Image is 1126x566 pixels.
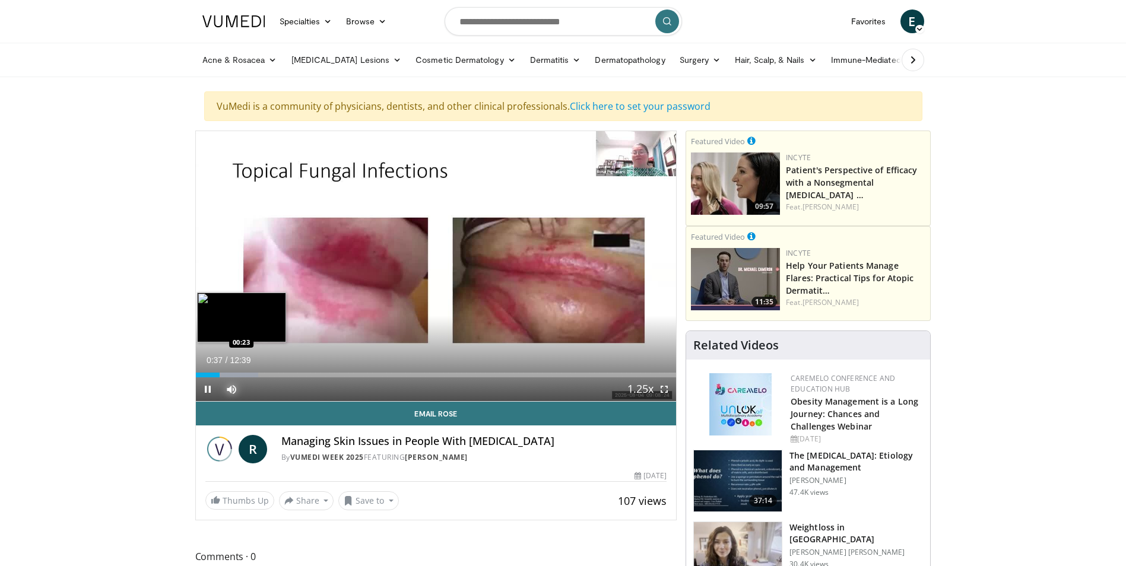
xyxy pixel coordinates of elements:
button: Pause [196,377,220,401]
a: Dermatitis [523,48,588,72]
a: Dermatopathology [588,48,672,72]
div: Feat. [786,297,925,308]
a: E [900,9,924,33]
a: Hair, Scalp, & Nails [728,48,823,72]
a: Specialties [272,9,340,33]
span: / [226,355,228,365]
img: VuMedi Logo [202,15,265,27]
a: CaReMeLO Conference and Education Hub [791,373,895,394]
h3: Weightloss in [GEOGRAPHIC_DATA] [789,522,923,545]
a: Incyte [786,248,811,258]
a: Incyte [786,152,811,163]
span: 0:37 [207,355,223,365]
a: [PERSON_NAME] [803,297,859,307]
p: [PERSON_NAME] [PERSON_NAME] [789,548,923,557]
a: [PERSON_NAME] [405,452,468,462]
p: [PERSON_NAME] [789,476,923,485]
a: Click here to set your password [570,100,711,113]
h3: The [MEDICAL_DATA]: Etiology and Management [789,450,923,473]
a: Vumedi Week 2025 [290,452,364,462]
div: [DATE] [635,470,667,481]
a: [MEDICAL_DATA] Lesions [284,48,409,72]
span: Comments 0 [195,549,677,564]
img: 601112bd-de26-4187-b266-f7c9c3587f14.png.150x105_q85_crop-smart_upscale.jpg [691,248,780,310]
a: 09:57 [691,152,780,215]
a: Surgery [673,48,728,72]
a: 11:35 [691,248,780,310]
a: [PERSON_NAME] [803,202,859,212]
div: By FEATURING [281,452,667,463]
div: Progress Bar [196,373,677,377]
p: 47.4K views [789,488,829,497]
a: Cosmetic Dermatology [408,48,522,72]
span: 09:57 [751,201,777,212]
button: Mute [220,377,243,401]
input: Search topics, interventions [445,7,682,36]
div: Feat. [786,202,925,212]
h4: Managing Skin Issues in People With [MEDICAL_DATA] [281,435,667,448]
button: Save to [338,491,399,510]
a: Patient's Perspective of Efficacy with a Nonsegmental [MEDICAL_DATA] … [786,164,917,201]
span: 11:35 [751,297,777,307]
span: 12:39 [230,355,250,365]
button: Share [279,491,334,510]
a: 37:14 The [MEDICAL_DATA]: Etiology and Management [PERSON_NAME] 47.4K views [693,450,923,513]
img: Vumedi Week 2025 [205,435,234,463]
a: Thumbs Up [205,491,274,510]
video-js: Video Player [196,131,677,402]
button: Fullscreen [652,377,676,401]
a: R [239,435,267,463]
small: Featured Video [691,231,745,242]
img: c5af237d-e68a-4dd3-8521-77b3daf9ece4.150x105_q85_crop-smart_upscale.jpg [694,450,782,512]
small: Featured Video [691,136,745,147]
span: 37:14 [749,495,778,507]
img: image.jpeg [197,292,286,342]
img: 45df64a9-a6de-482c-8a90-ada250f7980c.png.150x105_q85_autocrop_double_scale_upscale_version-0.2.jpg [709,373,772,435]
a: Browse [339,9,394,33]
img: 2c48d197-61e9-423b-8908-6c4d7e1deb64.png.150x105_q85_crop-smart_upscale.jpg [691,152,780,215]
a: Acne & Rosacea [195,48,284,72]
h4: Related Videos [693,338,779,352]
a: Help Your Patients Manage Flares: Practical Tips for Atopic Dermatit… [786,260,914,296]
a: Obesity Management is a Long Journey: Chances and Challenges Webinar [791,396,918,432]
a: Email Rose [196,402,677,425]
a: Favorites [844,9,893,33]
span: 107 views [618,494,667,508]
div: VuMedi is a community of physicians, dentists, and other clinical professionals. [204,91,922,121]
a: Immune-Mediated [824,48,920,72]
div: [DATE] [791,434,921,444]
button: Playback Rate [629,377,652,401]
